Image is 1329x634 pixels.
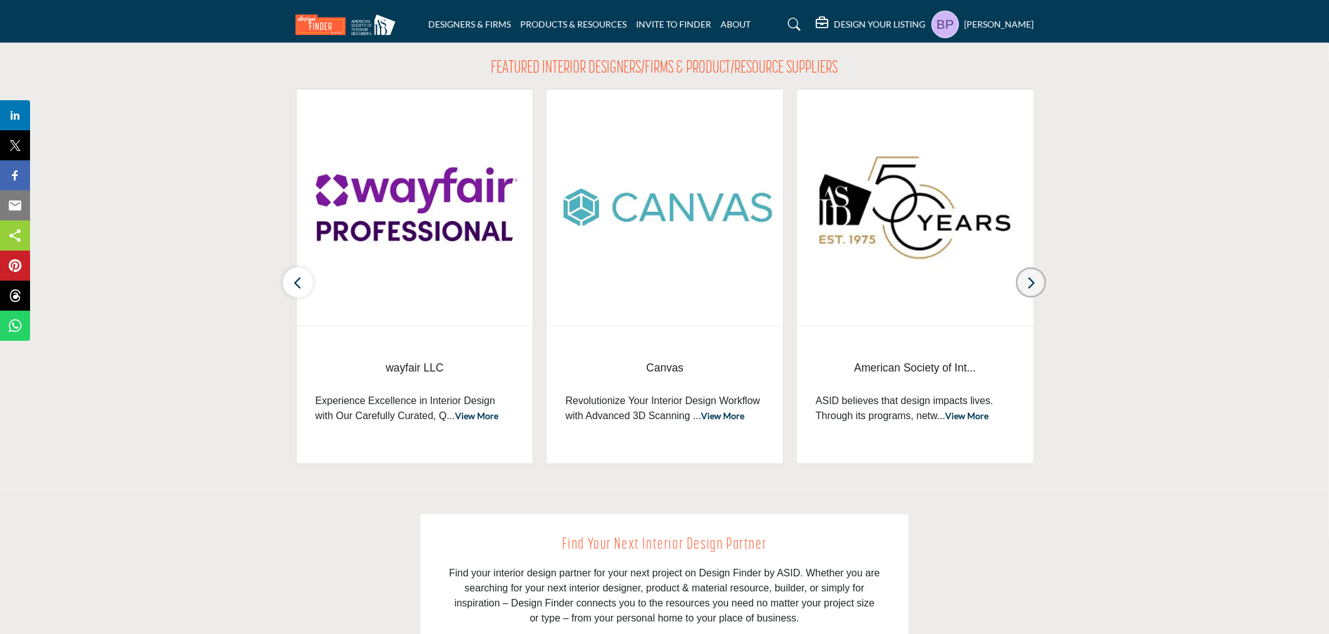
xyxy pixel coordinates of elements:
[816,393,1015,424] p: ASID believes that design impacts lives. Through its programs, netw...
[316,393,515,424] p: Experience Excellence in Interior Design with Our Carefully Curated, Q...
[964,18,1034,31] h5: [PERSON_NAME]
[316,351,515,385] a: wayfair LLC
[816,360,1015,376] span: American Society of Int...
[816,351,1015,385] span: American Society of Interior Designers
[776,14,809,34] a: Search
[455,410,498,421] a: View More
[834,19,925,30] h5: DESIGN YOUR LISTING
[449,533,880,557] h2: Find Your Next Interior Design Partner
[931,11,959,38] button: Show hide supplier dropdown
[565,360,764,376] span: Canvas
[449,566,880,626] p: Find your interior design partner for your next project on Design Finder by ASID. Whether you are...
[797,90,1034,326] img: American Society of Interior Designers
[721,19,751,29] a: ABOUT
[945,410,988,421] a: View More
[297,90,533,326] img: wayfair LLC
[565,393,764,424] p: Revolutionize Your Interior Design Workflow with Advanced 3D Scanning ...
[565,351,764,385] a: Canvas
[520,19,627,29] a: PRODUCTS & RESOURCES
[316,360,515,376] span: wayfair LLC
[701,410,744,421] a: View More
[816,351,1015,385] a: American Society of Int...
[295,14,402,35] img: Site Logo
[428,19,511,29] a: DESIGNERS & FIRMS
[636,19,711,29] a: INVITE TO FINDER
[816,17,925,32] div: DESIGN YOUR LISTING
[546,90,783,326] img: Canvas
[491,58,838,80] h2: FEATURED INTERIOR DESIGNERS/FIRMS & PRODUCT/RESOURCE SUPPLIERS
